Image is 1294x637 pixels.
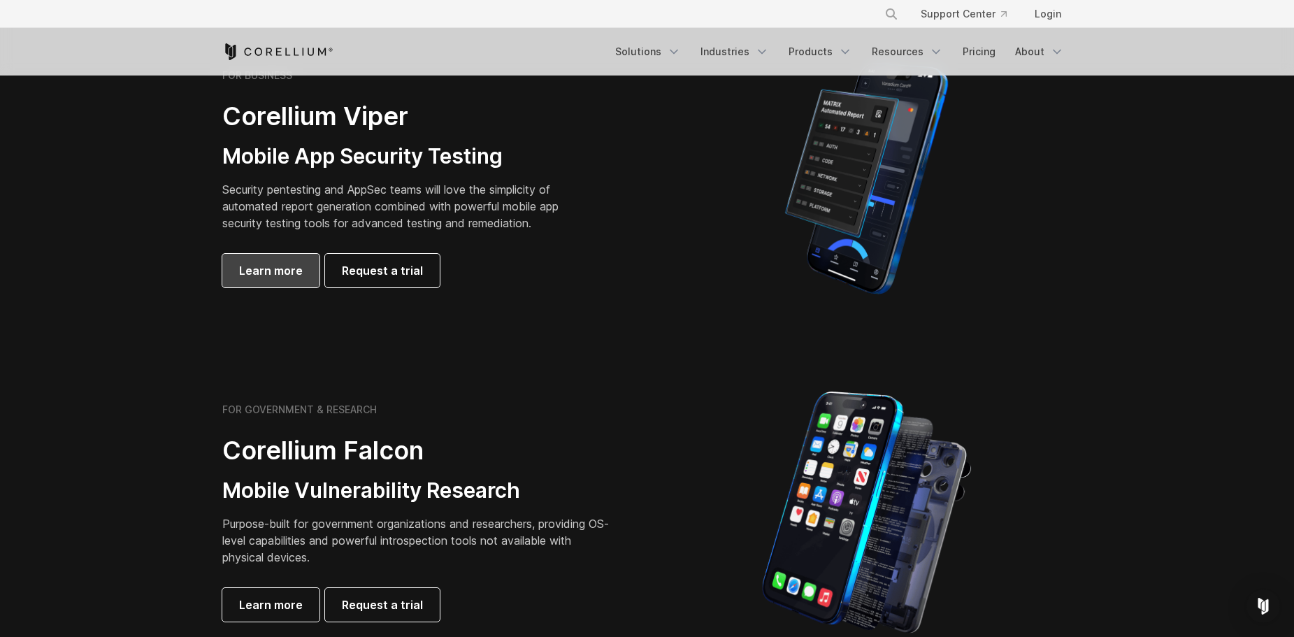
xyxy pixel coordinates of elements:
span: Learn more [239,262,303,279]
span: Request a trial [342,596,423,613]
a: Request a trial [325,254,440,287]
h3: Mobile Vulnerability Research [222,478,614,504]
h3: Mobile App Security Testing [222,143,580,170]
a: Request a trial [325,588,440,622]
div: Navigation Menu [607,39,1072,64]
a: Solutions [607,39,689,64]
a: Products [780,39,861,64]
a: Support Center [910,1,1018,27]
a: Resources [863,39,951,64]
h6: FOR GOVERNMENT & RESEARCH [222,403,377,416]
h2: Corellium Viper [222,101,580,132]
h2: Corellium Falcon [222,435,614,466]
div: Navigation Menu [868,1,1072,27]
p: Purpose-built for government organizations and researchers, providing OS-level capabilities and p... [222,515,614,566]
a: Pricing [954,39,1004,64]
a: Login [1023,1,1072,27]
img: iPhone model separated into the mechanics used to build the physical device. [761,390,972,635]
div: Open Intercom Messenger [1246,589,1280,623]
button: Search [879,1,904,27]
a: Industries [692,39,777,64]
img: Corellium MATRIX automated report on iPhone showing app vulnerability test results across securit... [761,56,972,301]
span: Request a trial [342,262,423,279]
a: About [1007,39,1072,64]
a: Corellium Home [222,43,333,60]
a: Learn more [222,254,319,287]
span: Learn more [239,596,303,613]
a: Learn more [222,588,319,622]
p: Security pentesting and AppSec teams will love the simplicity of automated report generation comb... [222,181,580,231]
